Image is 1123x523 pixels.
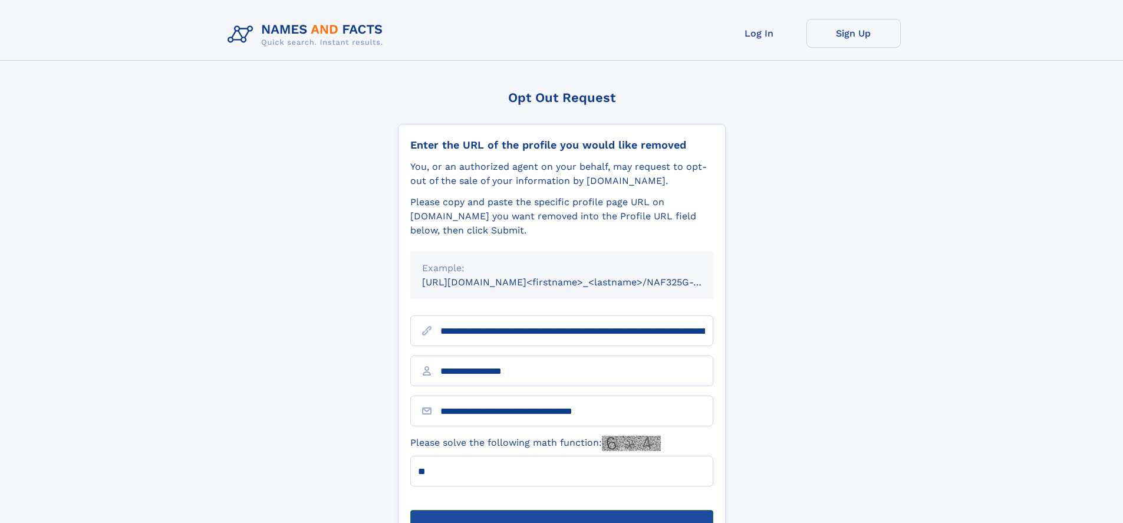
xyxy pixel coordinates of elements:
[410,195,713,238] div: Please copy and paste the specific profile page URL on [DOMAIN_NAME] you want removed into the Pr...
[223,19,393,51] img: Logo Names and Facts
[712,19,806,48] a: Log In
[422,261,702,275] div: Example:
[806,19,901,48] a: Sign Up
[410,436,661,451] label: Please solve the following math function:
[398,90,726,105] div: Opt Out Request
[410,139,713,152] div: Enter the URL of the profile you would like removed
[410,160,713,188] div: You, or an authorized agent on your behalf, may request to opt-out of the sale of your informatio...
[422,277,736,288] small: [URL][DOMAIN_NAME]<firstname>_<lastname>/NAF325G-xxxxxxxx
